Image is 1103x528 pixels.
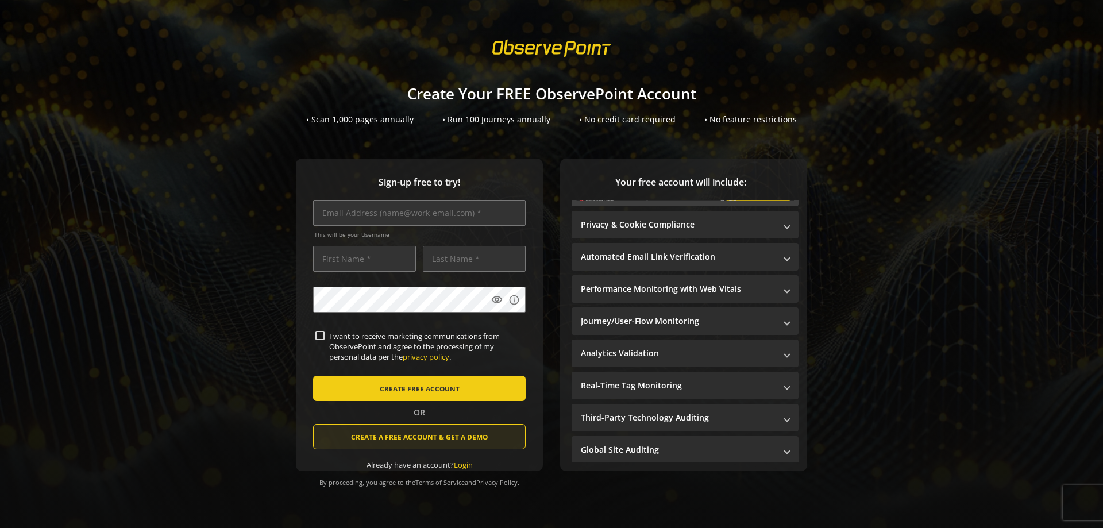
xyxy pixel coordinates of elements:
img: tab_keywords_by_traffic_grey.svg [121,67,130,76]
div: Palavras-chave [134,68,184,75]
input: Email Address (name@work-email.com) * [313,200,526,226]
mat-panel-title: Performance Monitoring with Web Vitals [581,283,776,295]
div: Already have an account? [313,460,526,471]
div: • Run 100 Journeys annually [442,114,550,125]
img: website_grey.svg [18,30,28,39]
a: Terms of Service [415,478,465,487]
button: CREATE A FREE ACCOUNT & GET A DEMO [313,424,526,449]
div: Domínio [60,68,88,75]
mat-expansion-panel-header: Journey/User-Flow Monitoring [572,307,799,335]
span: Sign-up free to try! [313,176,526,189]
img: logo_orange.svg [18,18,28,28]
span: Your free account will include: [572,176,790,189]
mat-icon: visibility [491,294,503,306]
div: v 4.0.25 [32,18,56,28]
mat-panel-title: Journey/User-Flow Monitoring [581,315,776,327]
mat-expansion-panel-header: Real-Time Tag Monitoring [572,372,799,399]
img: tab_domain_overview_orange.svg [48,67,57,76]
div: • No feature restrictions [704,114,797,125]
input: First Name * [313,246,416,272]
span: CREATE A FREE ACCOUNT & GET A DEMO [351,426,488,447]
span: CREATE FREE ACCOUNT [380,378,460,399]
div: [PERSON_NAME]: [DOMAIN_NAME] [30,30,164,39]
mat-panel-title: Privacy & Cookie Compliance [581,219,776,230]
mat-panel-title: Third-Party Technology Auditing [581,412,776,423]
mat-expansion-panel-header: Automated Email Link Verification [572,243,799,271]
button: CREATE FREE ACCOUNT [313,376,526,401]
mat-expansion-panel-header: Third-Party Technology Auditing [572,404,799,431]
mat-panel-title: Analytics Validation [581,348,776,359]
a: Login [454,460,473,470]
div: • No credit card required [579,114,676,125]
input: Last Name * [423,246,526,272]
mat-expansion-panel-header: Privacy & Cookie Compliance [572,211,799,238]
mat-expansion-panel-header: Analytics Validation [572,340,799,367]
mat-expansion-panel-header: Performance Monitoring with Web Vitals [572,275,799,303]
div: By proceeding, you agree to the and . [313,471,526,487]
a: privacy policy [403,352,449,362]
span: This will be your Username [314,230,526,238]
div: • Scan 1,000 pages annually [306,114,414,125]
mat-expansion-panel-header: Global Site Auditing [572,436,799,464]
a: Privacy Policy [476,478,518,487]
mat-panel-title: Real-Time Tag Monitoring [581,380,776,391]
span: OR [409,407,430,418]
label: I want to receive marketing communications from ObservePoint and agree to the processing of my pe... [325,331,523,363]
mat-icon: info [508,294,520,306]
mat-panel-title: Automated Email Link Verification [581,251,776,263]
mat-panel-title: Global Site Auditing [581,444,776,456]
